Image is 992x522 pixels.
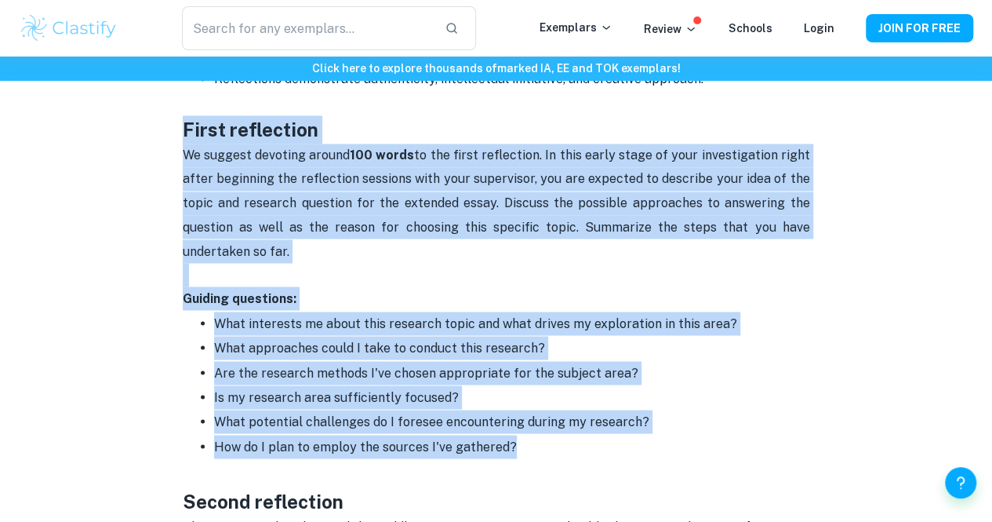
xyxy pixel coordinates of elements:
[214,410,810,433] p: What potential challenges do I foresee encountering during my research?
[182,6,433,50] input: Search for any exemplars...
[644,20,697,38] p: Review
[19,13,118,44] img: Clastify logo
[214,336,810,360] p: What approaches could I take to conduct this research?
[214,312,810,335] p: What interests me about this research topic and what drives my exploration in this area?
[214,435,810,458] p: How do I plan to employ the sources I've gathered?
[183,458,810,515] h3: Second reflection
[945,467,976,498] button: Help and Feedback
[804,22,834,35] a: Login
[183,115,810,144] h3: First reflection
[214,361,810,385] p: Are the research methods I've chosen appropriate for the subject area?
[183,144,810,263] p: We suggest devoting around to the first reflection. In this early stage of your investigation rig...
[214,385,810,409] p: Is my research area sufficiently focused?
[3,60,989,77] h6: Click here to explore thousands of marked IA, EE and TOK exemplars !
[729,22,772,35] a: Schools
[540,19,612,36] p: Exemplars
[866,14,973,42] button: JOIN FOR FREE
[183,290,296,305] strong: Guiding questions:
[350,148,414,162] strong: 100 words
